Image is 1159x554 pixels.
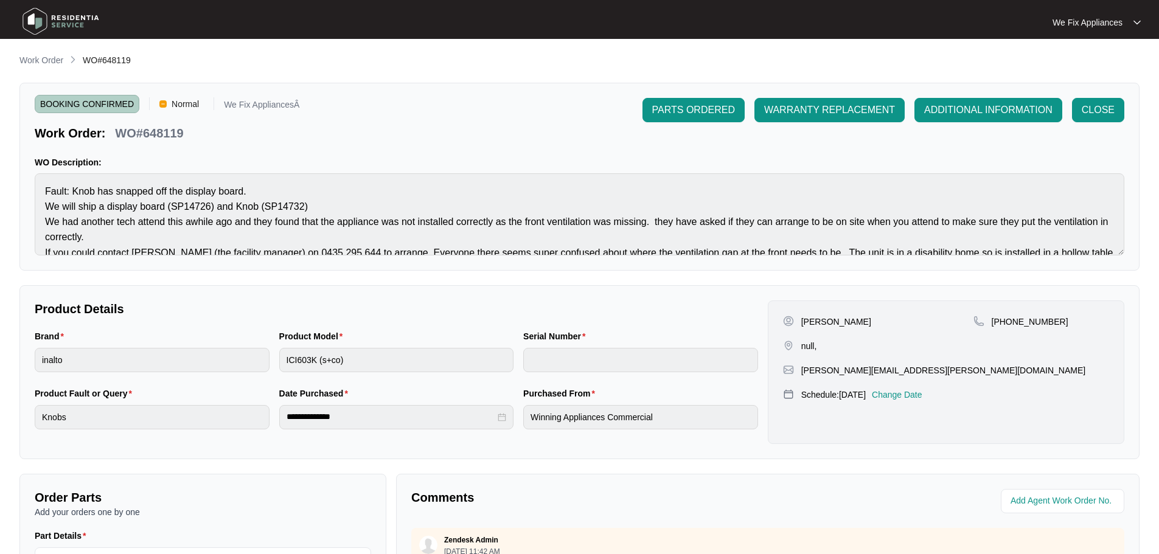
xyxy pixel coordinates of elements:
[523,405,758,429] input: Purchased From
[411,489,759,506] p: Comments
[35,405,270,429] input: Product Fault or Query
[783,316,794,327] img: user-pin
[1082,103,1115,117] span: CLOSE
[444,535,498,545] p: Zendesk Admin
[167,95,204,113] span: Normal
[35,489,371,506] p: Order Parts
[523,387,600,400] label: Purchased From
[801,389,866,401] p: Schedule: [DATE]
[115,125,183,142] p: WO#648119
[783,340,794,351] img: map-pin
[783,364,794,375] img: map-pin
[35,330,69,342] label: Brand
[1133,19,1141,26] img: dropdown arrow
[1072,98,1124,122] button: CLOSE
[224,100,299,113] p: We Fix AppliancesÂ
[159,100,167,108] img: Vercel Logo
[279,348,514,372] input: Product Model
[1053,16,1122,29] p: We Fix Appliances
[35,387,137,400] label: Product Fault or Query
[523,348,758,372] input: Serial Number
[652,103,735,117] span: PARTS ORDERED
[35,125,105,142] p: Work Order:
[642,98,745,122] button: PARTS ORDERED
[419,536,437,554] img: user.svg
[754,98,905,122] button: WARRANTY REPLACEMENT
[523,330,590,342] label: Serial Number
[1011,494,1117,508] input: Add Agent Work Order No.
[35,530,91,542] label: Part Details
[764,103,895,117] span: WARRANTY REPLACEMENT
[801,364,1086,376] p: [PERSON_NAME][EMAIL_ADDRESS][PERSON_NAME][DOMAIN_NAME]
[801,340,817,352] p: null,
[19,54,63,66] p: Work Order
[35,156,1124,168] p: WO Description:
[992,316,1068,328] p: [PHONE_NUMBER]
[872,389,922,401] p: Change Date
[18,3,103,40] img: residentia service logo
[287,410,496,423] input: Date Purchased
[801,316,871,328] p: [PERSON_NAME]
[973,316,984,327] img: map-pin
[783,389,794,400] img: map-pin
[35,173,1124,255] textarea: Fault: Knob has snapped off the display board. We will ship a display board (SP14726) and Knob (S...
[35,95,139,113] span: BOOKING CONFIRMED
[68,55,78,64] img: chevron-right
[914,98,1062,122] button: ADDITIONAL INFORMATION
[17,54,66,68] a: Work Order
[35,348,270,372] input: Brand
[35,506,371,518] p: Add your orders one by one
[924,103,1053,117] span: ADDITIONAL INFORMATION
[279,387,353,400] label: Date Purchased
[279,330,348,342] label: Product Model
[83,55,131,65] span: WO#648119
[35,300,758,317] p: Product Details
